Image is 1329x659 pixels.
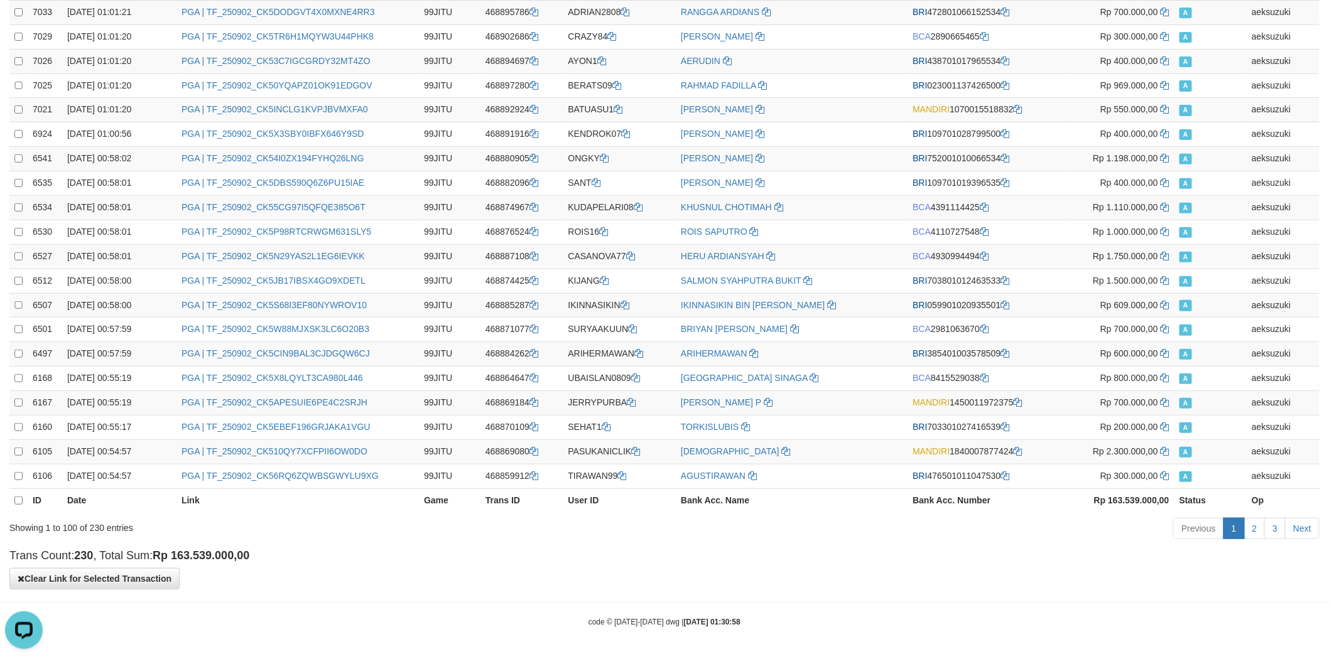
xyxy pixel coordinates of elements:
strong: 230 [74,549,93,562]
td: SURYAAKUUN [563,318,676,342]
td: [DATE] 00:57:59 [62,342,176,367]
td: 99JITU [419,147,480,171]
td: 6106 [28,464,62,488]
td: aeksuzuki [1247,196,1320,220]
td: [DATE] 00:57:59 [62,318,176,342]
span: BCA [913,324,931,334]
span: Approved - Marked by aeksuzuki [1180,80,1192,91]
td: [DATE] 00:55:19 [62,367,176,391]
td: aeksuzuki [1247,24,1320,49]
td: 468880905 [480,147,563,171]
span: Approved - Marked by aeksuzuki [1180,56,1192,67]
button: Open LiveChat chat widget [5,5,43,43]
td: 99JITU [419,122,480,147]
a: TORKISLUBIS [681,422,739,432]
a: 2 [1244,518,1266,539]
td: aeksuzuki [1247,244,1320,269]
td: 468902686 [480,24,563,49]
a: PGA | TF_250902_CK5P98RTCRWGM631SLY5 [182,227,371,237]
span: Rp 1.500.000,00 [1093,276,1158,286]
a: PGA | TF_250902_CK5CIN9BAL3CJDGQW6CJ [182,348,370,358]
th: Trans ID [480,488,563,512]
a: [DEMOGRAPHIC_DATA] [681,446,779,456]
span: Rp 700.000,00 [1100,7,1158,17]
span: Rp 2.300.000,00 [1093,446,1158,456]
a: BRIYAN [PERSON_NAME] [681,324,788,334]
td: 99JITU [419,318,480,342]
span: Rp 300.000,00 [1100,31,1158,41]
td: 468870109 [480,415,563,440]
span: Rp 1.000.000,00 [1093,227,1158,237]
span: Approved - Marked by aeksuzuki [1180,324,1192,335]
span: BRI [913,56,927,66]
a: PGA | TF_250902_CK5W88MJXSK3LC6O20B3 [182,324,369,334]
span: Approved - Marked by aeksuzuki [1180,178,1192,189]
td: 6168 [28,367,62,391]
td: [DATE] 00:55:19 [62,391,176,415]
td: 99JITU [419,73,480,98]
td: [DATE] 01:01:20 [62,49,176,73]
td: 2890665465 [908,24,1065,49]
span: BRI [913,422,927,432]
span: Approved - Marked by aeksuzuki [1180,129,1192,140]
td: 99JITU [419,98,480,122]
td: 468869080 [480,439,563,464]
span: BCA [913,373,931,383]
span: Rp 609.000,00 [1100,300,1158,310]
span: BRI [913,471,927,481]
div: Showing 1 to 100 of 230 entries [9,517,545,534]
td: 99JITU [419,342,480,367]
a: PGA | TF_250902_CK5DODGVT4X0MXNE4RR3 [182,7,375,17]
span: Rp 400.000,00 [1100,56,1158,66]
td: CRAZY84 [563,24,676,49]
th: Date [62,488,176,512]
span: Rp 1.110.000,00 [1093,202,1158,212]
td: aeksuzuki [1247,342,1320,367]
span: MANDIRI [913,446,950,456]
td: 6527 [28,244,62,269]
td: aeksuzuki [1247,318,1320,342]
td: aeksuzuki [1247,122,1320,147]
span: Rp 1.750.000,00 [1093,251,1158,261]
span: MANDIRI [913,397,950,407]
td: 4110727548 [908,220,1065,244]
td: 468897280 [480,73,563,98]
th: Bank Acc. Number [908,488,1065,512]
span: Approved - Marked by aeksuzuki [1180,300,1192,311]
td: ONGKY [563,147,676,171]
td: [DATE] 00:58:00 [62,269,176,293]
a: PGA | TF_250902_CK5X8LQYLT3CA980L446 [182,373,363,383]
td: [DATE] 01:01:20 [62,73,176,98]
td: 99JITU [419,49,480,73]
td: aeksuzuki [1247,73,1320,98]
td: 1070015518832 [908,98,1065,122]
span: BRI [913,7,927,17]
td: SANT [563,171,676,196]
td: aeksuzuki [1247,391,1320,415]
td: [DATE] 00:58:02 [62,147,176,171]
td: 468887108 [480,244,563,269]
a: PGA | TF_250902_CK50YQAPZ01OK91EDGOV [182,80,372,90]
td: [DATE] 00:54:57 [62,464,176,488]
td: aeksuzuki [1247,439,1320,464]
span: Approved - Marked by aeksuzuki [1180,105,1192,115]
span: BRI [913,129,927,139]
a: Next [1285,518,1320,539]
span: BCA [913,202,931,212]
td: [DATE] 00:55:17 [62,415,176,440]
a: PGA | TF_250902_CK56RQ6ZQWBSGWYLU9XG [182,471,379,481]
a: PGA | TF_250902_CK5DBS590Q6Z6PU15IAE [182,178,364,188]
button: Clear Link for Selected Transaction [9,568,180,589]
h4: Trans Count: , Total Sum: [9,550,1320,562]
span: Rp 800.000,00 [1100,373,1158,383]
td: aeksuzuki [1247,220,1320,244]
a: PGA | TF_250902_CK5INCLG1KVPJBVMXFA0 [182,104,368,114]
td: 468894697 [480,49,563,73]
span: Rp 1.198.000,00 [1093,153,1158,163]
td: 476501011047530 [908,464,1065,488]
td: KIJANG [563,269,676,293]
a: ARIHERMAWAN [681,348,747,358]
td: aeksuzuki [1247,49,1320,73]
a: 3 [1264,518,1286,539]
a: [PERSON_NAME] [681,178,753,188]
